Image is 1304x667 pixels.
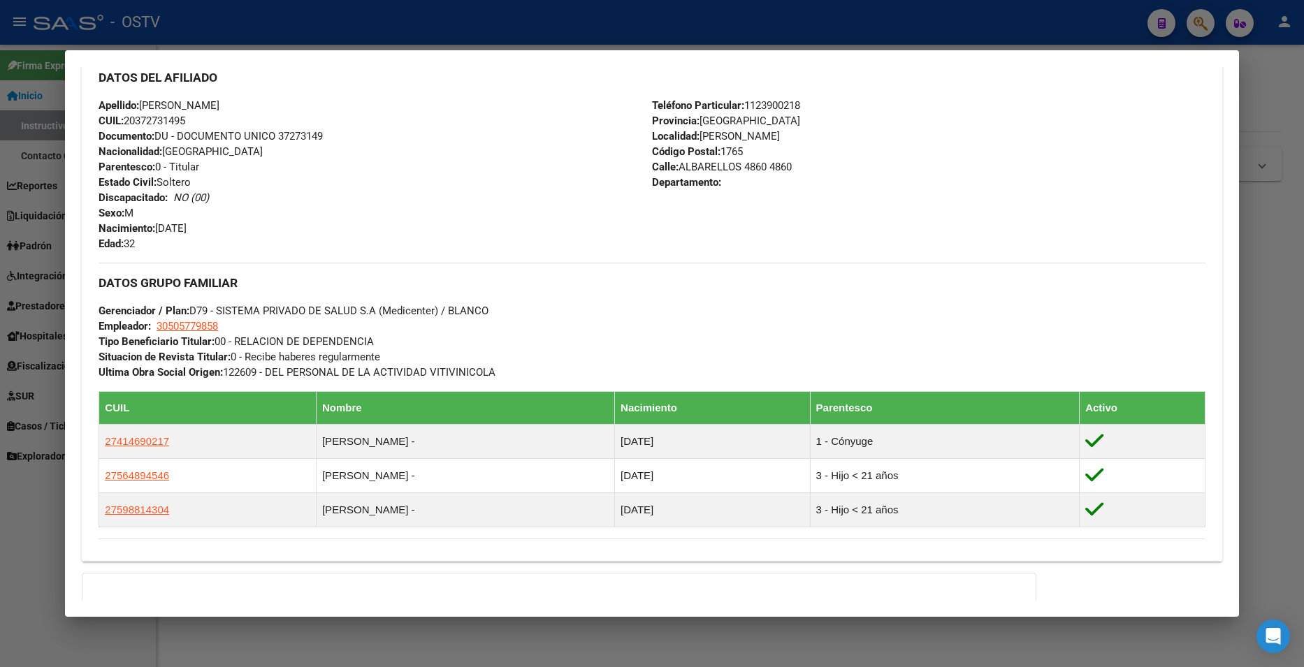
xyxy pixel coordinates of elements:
[99,366,223,379] strong: Ultima Obra Social Origen:
[99,145,263,158] span: [GEOGRAPHIC_DATA]
[99,366,495,379] span: 122609 - DEL PERSONAL DE LA ACTIVIDAD VITIVINICOLA
[99,237,124,250] strong: Edad:
[99,99,219,112] span: [PERSON_NAME]
[99,207,133,219] span: M
[316,492,614,527] td: [PERSON_NAME] -
[99,207,124,219] strong: Sexo:
[173,191,209,204] i: NO (00)
[615,391,811,424] th: Nacimiento
[810,492,1080,527] td: 3 - Hijo < 21 años
[105,469,169,481] span: 27564894546
[99,222,155,235] strong: Nacimiento:
[99,115,185,127] span: 20372731495
[316,458,614,492] td: [PERSON_NAME] -
[99,351,231,363] strong: Situacion de Revista Titular:
[99,130,154,142] strong: Documento:
[810,424,1080,458] td: 1 - Cónyuge
[99,70,1205,85] h3: DATOS DEL AFILIADO
[99,391,317,424] th: CUIL
[105,435,169,447] span: 27414690217
[316,391,614,424] th: Nombre
[99,161,155,173] strong: Parentesco:
[652,115,700,127] strong: Provincia:
[99,161,199,173] span: 0 - Titular
[99,176,157,189] strong: Estado Civil:
[652,99,744,112] strong: Teléfono Particular:
[99,99,139,112] strong: Apellido:
[105,504,169,515] span: 27598814304
[99,191,168,204] strong: Discapacitado:
[615,458,811,492] td: [DATE]
[99,335,374,348] span: 00 - RELACION DE DEPENDENCIA
[99,222,187,235] span: [DATE]
[652,176,721,189] strong: Departamento:
[99,130,323,142] span: DU - DOCUMENTO UNICO 37273149
[652,115,800,127] span: [GEOGRAPHIC_DATA]
[652,130,780,142] span: [PERSON_NAME]
[615,424,811,458] td: [DATE]
[615,492,811,527] td: [DATE]
[652,99,800,112] span: 1123900218
[99,275,1205,291] h3: DATOS GRUPO FAMILIAR
[99,176,191,189] span: Soltero
[652,145,743,158] span: 1765
[99,320,151,332] strong: Empleador:
[99,305,488,317] span: D79 - SISTEMA PRIVADO DE SALUD S.A (Medicenter) / BLANCO
[1256,620,1290,653] div: Open Intercom Messenger
[99,115,124,127] strong: CUIL:
[652,161,679,173] strong: Calle:
[652,145,720,158] strong: Código Postal:
[99,351,380,363] span: 0 - Recibe haberes regularmente
[157,320,218,332] span: 30505779858
[99,305,189,317] strong: Gerenciador / Plan:
[316,424,614,458] td: [PERSON_NAME] -
[1080,391,1205,424] th: Activo
[652,130,700,142] strong: Localidad:
[99,599,1019,615] h3: Información Prestacional:
[652,161,792,173] span: ALBARELLOS 4860 4860
[99,145,162,158] strong: Nacionalidad:
[810,391,1080,424] th: Parentesco
[99,237,135,250] span: 32
[99,335,215,348] strong: Tipo Beneficiario Titular:
[810,458,1080,492] td: 3 - Hijo < 21 años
